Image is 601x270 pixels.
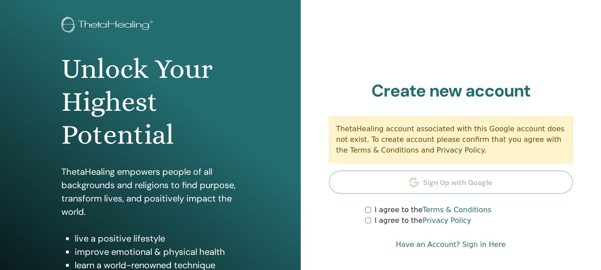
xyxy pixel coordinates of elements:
li: improve emotional & physical health [75,245,239,258]
label: I agree to the [375,215,471,226]
li: live a positive lifestyle [75,232,239,245]
p: ThetaHealing empowers people of all backgrounds and religions to find purpose, transform lives, a... [61,165,239,218]
div: ThetaHealing account associated with this Google account does not exist. To create account please... [329,116,573,163]
a: Have an Account? Sign in Here [396,239,506,250]
a: Privacy Policy [423,216,471,225]
a: Terms & Conditions [423,206,491,214]
h1: Unlock Your Highest Potential [61,52,239,152]
label: I agree to the [375,205,492,215]
h2: Create new account [329,81,573,101]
